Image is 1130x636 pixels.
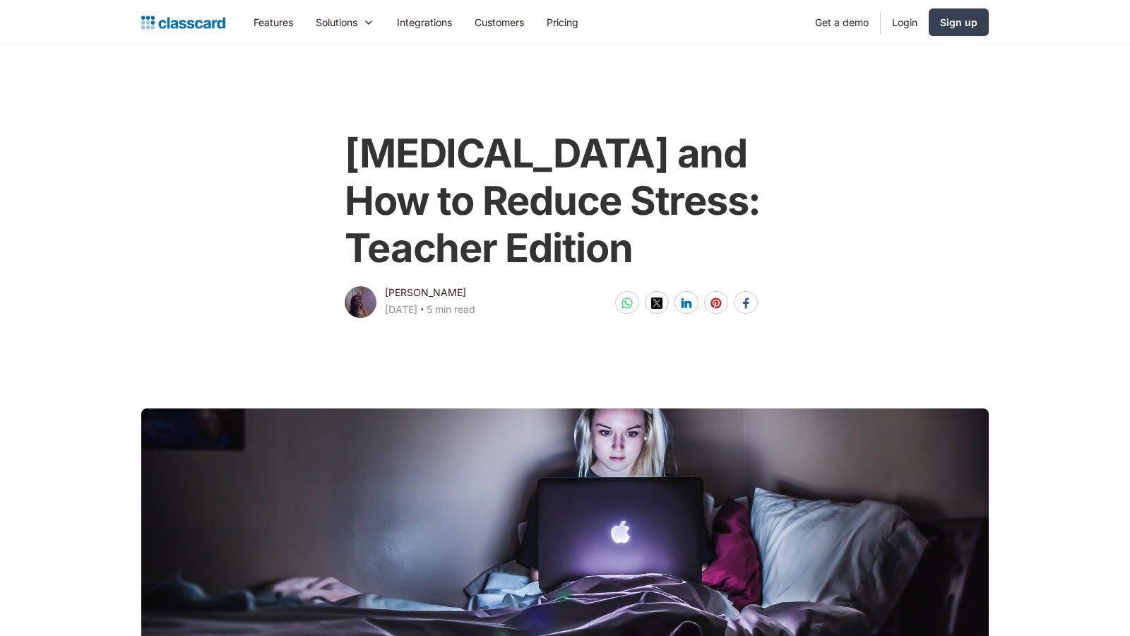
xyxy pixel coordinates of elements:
[141,13,225,33] a: Logo
[427,301,475,318] div: 5 min read
[242,6,304,38] a: Features
[316,15,357,30] div: Solutions
[881,6,929,38] a: Login
[535,6,590,38] a: Pricing
[463,6,535,38] a: Customers
[940,15,977,30] div: Sign up
[345,130,785,273] h1: [MEDICAL_DATA] and How to Reduce Stress: Teacher Edition
[385,301,417,318] div: [DATE]
[417,301,427,321] div: ‧
[929,8,989,36] a: Sign up
[385,284,466,301] div: [PERSON_NAME]
[304,6,386,38] div: Solutions
[740,298,751,309] img: facebook-white sharing button
[621,298,633,309] img: whatsapp-white sharing button
[710,298,722,309] img: pinterest-white sharing button
[386,6,463,38] a: Integrations
[681,298,692,309] img: linkedin-white sharing button
[804,6,880,38] a: Get a demo
[651,298,662,309] img: twitter-white sharing button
